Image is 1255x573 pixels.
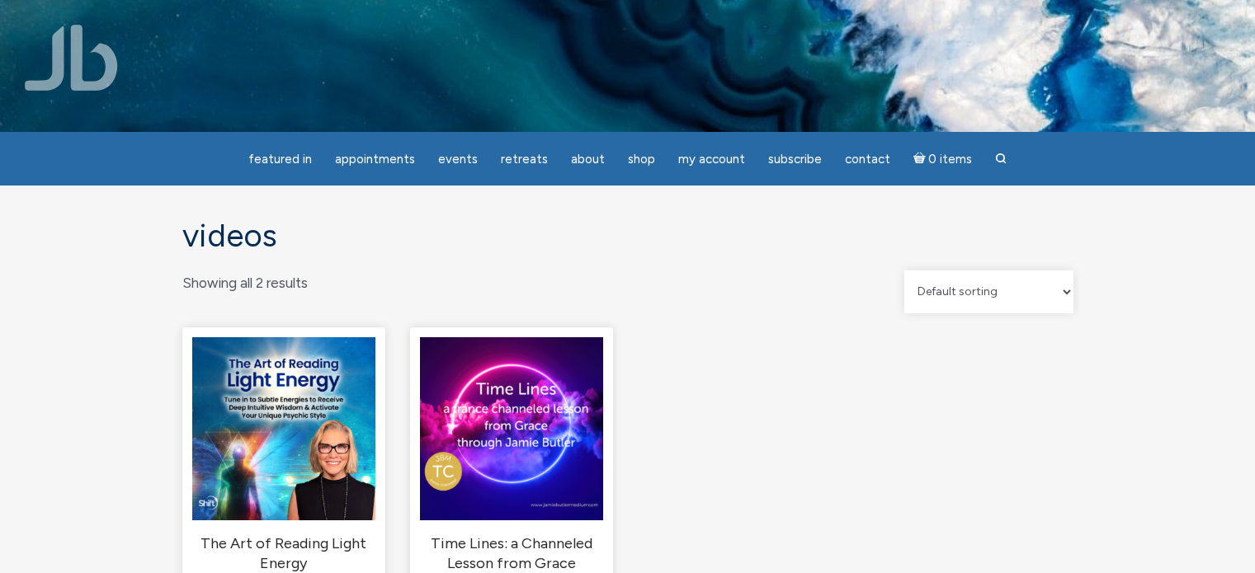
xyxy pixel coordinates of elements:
a: Appointments [325,143,425,176]
span: Subscribe [768,152,822,167]
h2: Time Lines: a Channeled Lesson from Grace [420,534,603,573]
span: Shop [628,152,655,167]
img: The Art of Reading Light Energy [192,337,375,520]
a: Shop [618,143,665,176]
span: Appointments [335,152,415,167]
p: Showing all 2 results [182,270,308,296]
img: Time Lines: a Channeled Lesson from Grace [420,337,603,520]
a: Retreats [491,143,558,176]
h2: The Art of Reading Light Energy [192,534,375,573]
span: Retreats [501,152,548,167]
img: Jamie Butler. The Everyday Medium [25,25,118,91]
span: My Account [678,152,745,167]
span: featured in [248,152,312,167]
a: My Account [668,143,755,176]
a: Contact [835,143,900,176]
a: featured in [238,143,322,176]
i: Cart [913,152,929,167]
span: About [571,152,605,167]
a: The Art of Reading Light Energy [192,337,375,573]
h1: Videos [182,218,1073,254]
select: Shop order [904,270,1073,313]
a: Subscribe [758,143,832,176]
span: Events [438,152,478,167]
a: Cart0 items [904,142,983,176]
a: About [561,143,615,176]
span: 0 items [928,153,972,166]
span: Contact [845,152,890,167]
a: Events [428,143,488,176]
